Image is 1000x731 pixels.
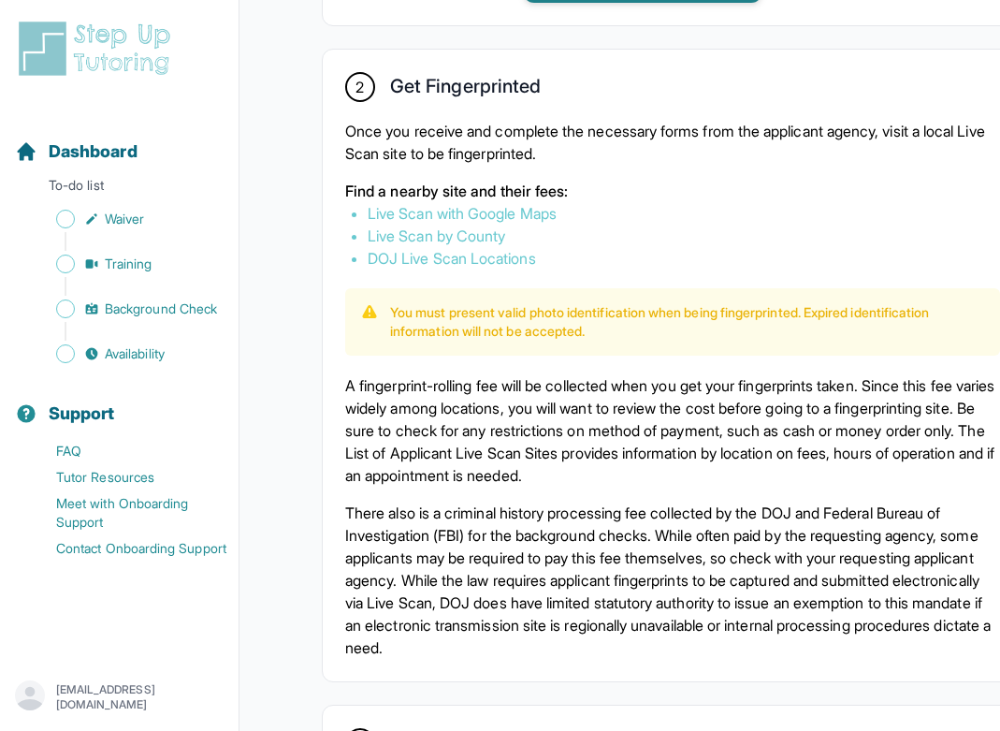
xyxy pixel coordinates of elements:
img: logo [15,19,181,79]
button: Support [7,371,231,434]
span: Waiver [105,210,144,228]
a: Background Check [15,296,239,322]
h2: Get Fingerprinted [390,75,541,105]
a: FAQ [15,438,239,464]
a: Dashboard [15,139,138,165]
button: Dashboard [7,109,231,172]
span: Support [49,401,115,427]
a: Waiver [15,206,239,232]
span: Availability [105,344,165,363]
a: Availability [15,341,239,367]
span: Dashboard [49,139,138,165]
a: Meet with Onboarding Support [15,490,239,535]
p: You must present valid photo identification when being fingerprinted. Expired identification info... [390,303,985,341]
a: Contact Onboarding Support [15,535,239,562]
a: Live Scan by County [368,227,505,245]
button: [EMAIL_ADDRESS][DOMAIN_NAME] [15,680,224,714]
p: There also is a criminal history processing fee collected by the DOJ and Federal Bureau of Invest... [345,502,1000,659]
span: Training [105,255,152,273]
span: 2 [355,76,364,98]
p: Once you receive and complete the necessary forms from the applicant agency, visit a local Live S... [345,120,1000,165]
a: Tutor Resources [15,464,239,490]
p: [EMAIL_ADDRESS][DOMAIN_NAME] [56,682,224,712]
a: Training [15,251,239,277]
a: Live Scan with Google Maps [368,204,557,223]
span: Background Check [105,300,217,318]
p: A fingerprint-rolling fee will be collected when you get your fingerprints taken. Since this fee ... [345,374,1000,487]
a: DOJ Live Scan Locations [368,249,536,268]
p: Find a nearby site and their fees: [345,180,1000,202]
p: To-do list [7,176,231,202]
